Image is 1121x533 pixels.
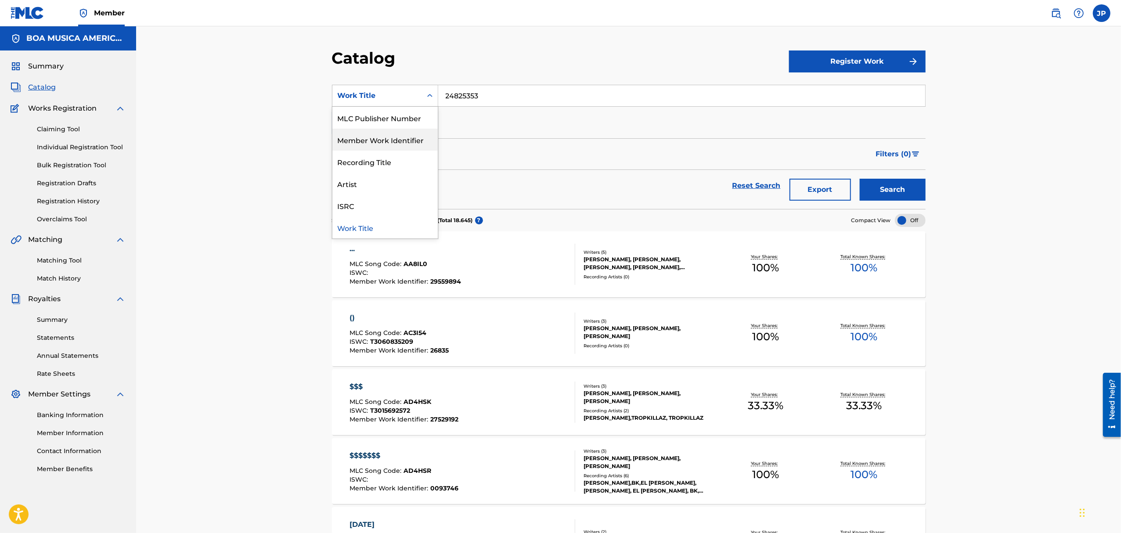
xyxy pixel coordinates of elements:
div: $$$$$$$ [350,450,458,461]
div: [PERSON_NAME], [PERSON_NAME], [PERSON_NAME] [584,389,716,405]
span: ISWC : [350,407,370,414]
span: Royalties [28,294,61,304]
span: 100 % [752,329,779,345]
div: $$$ [350,382,458,392]
span: 100 % [851,467,878,483]
h2: Catalog [332,48,400,68]
p: Total Known Shares: [841,391,888,398]
div: [PERSON_NAME], [PERSON_NAME], [PERSON_NAME], [PERSON_NAME], [PERSON_NAME] [584,256,716,271]
img: Accounts [11,33,21,44]
span: 100 % [752,260,779,276]
div: Work Title [338,90,417,101]
span: 100 % [851,260,878,276]
a: Registration Drafts [37,179,126,188]
div: ... [350,244,461,254]
img: f7272a7cc735f4ea7f67.svg [908,56,919,67]
iframe: Resource Center [1096,370,1121,440]
span: Member Work Identifier : [350,484,430,492]
a: ...MLC Song Code:AA8IL0ISWC:Member Work Identifier:29559894Writers (5)[PERSON_NAME], [PERSON_NAME... [332,231,926,297]
span: ISWC : [350,269,370,277]
h5: BOA MUSICA AMERICA CORP [26,33,126,43]
div: Writers ( 3 ) [584,383,716,389]
a: Contact Information [37,447,126,456]
span: ISWC : [350,338,370,346]
a: CatalogCatalog [11,82,56,93]
a: Bulk Registration Tool [37,161,126,170]
div: User Menu [1093,4,1110,22]
a: Public Search [1047,4,1065,22]
a: Banking Information [37,411,126,420]
div: Recording Artists ( 0 ) [584,342,716,349]
div: ISRC [332,194,438,216]
span: ? [475,216,483,224]
span: Matching [28,234,62,245]
div: Artist [332,173,438,194]
img: help [1074,8,1084,18]
div: Work Title [332,216,438,238]
p: Your Shares: [751,253,780,260]
img: search [1051,8,1061,18]
span: Member [94,8,125,18]
div: Member Work Identifier [332,129,438,151]
div: [PERSON_NAME], [PERSON_NAME], [PERSON_NAME] [584,454,716,470]
a: Member Information [37,429,126,438]
div: Writers ( 3 ) [584,448,716,454]
p: Total Known Shares: [841,460,888,467]
a: Summary [37,315,126,324]
div: Widget de chat [1077,491,1121,533]
div: Arrastrar [1080,500,1085,526]
a: Claiming Tool [37,125,126,134]
a: Matching Tool [37,256,126,265]
span: AD4HSK [404,398,431,406]
div: () [350,313,449,323]
span: MLC Song Code : [350,467,404,475]
div: [DATE] [350,519,459,530]
a: SummarySummary [11,61,64,72]
div: [PERSON_NAME],BK,EL [PERSON_NAME], [PERSON_NAME], EL [PERSON_NAME], BK, [PERSON_NAME]|BK, [PERSON... [584,479,716,495]
span: AC3I54 [404,329,426,337]
span: Member Work Identifier : [350,415,430,423]
a: Statements [37,333,126,342]
p: Your Shares: [751,322,780,329]
span: Works Registration [28,103,97,114]
p: Your Shares: [751,391,780,398]
a: $$$$$$$MLC Song Code:AD4HSRISWC:Member Work Identifier:0093746Writers (3)[PERSON_NAME], [PERSON_N... [332,438,926,504]
button: Filters (0) [871,143,926,165]
img: expand [115,389,126,400]
div: [PERSON_NAME],TROPKILLAZ, TROPKILLAZ [584,414,716,422]
a: Overclaims Tool [37,215,126,224]
a: $$$MLC Song Code:AD4HSKISWC:T3015692572Member Work Identifier:27529192Writers (3)[PERSON_NAME], [... [332,369,926,435]
span: 33.33 % [748,398,783,414]
p: Total Known Shares: [841,322,888,329]
span: 26835 [430,346,449,354]
span: MLC Song Code : [350,329,404,337]
a: Match History [37,274,126,283]
form: Search Form [332,85,926,209]
span: MLC Song Code : [350,398,404,406]
img: Royalties [11,294,21,304]
button: Register Work [789,50,926,72]
img: Matching [11,234,22,245]
span: 100 % [851,329,878,345]
a: Reset Search [728,176,785,195]
span: T3015692572 [370,407,410,414]
p: Your Shares: [751,460,780,467]
div: MLC Publisher Number [332,107,438,129]
img: expand [115,234,126,245]
a: Registration History [37,197,126,206]
button: Search [860,179,926,201]
button: Export [789,179,851,201]
img: Summary [11,61,21,72]
div: [PERSON_NAME], [PERSON_NAME], [PERSON_NAME] [584,324,716,340]
img: Works Registration [11,103,22,114]
span: Filters ( 0 ) [876,149,912,159]
a: Annual Statements [37,351,126,360]
img: expand [115,103,126,114]
span: Compact View [851,216,891,224]
img: MLC Logo [11,7,44,19]
span: MLC Song Code : [350,260,404,268]
span: Member Settings [28,389,90,400]
img: Member Settings [11,389,21,400]
span: AD4HSR [404,467,431,475]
